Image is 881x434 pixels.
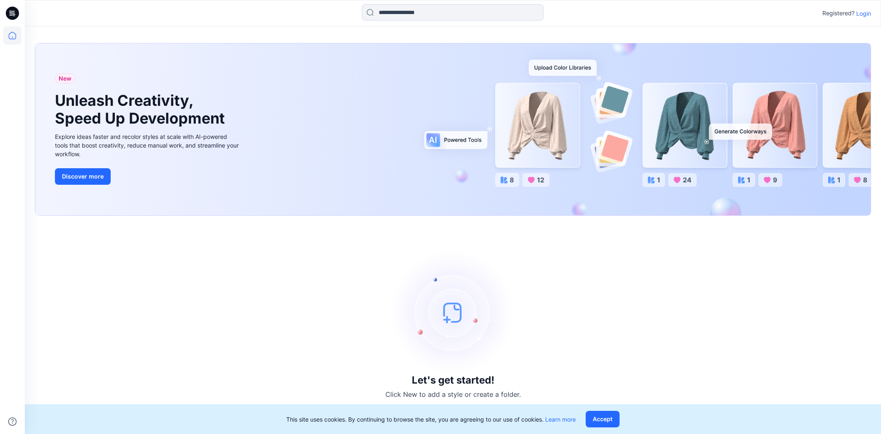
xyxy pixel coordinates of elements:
[55,92,228,127] h1: Unleash Creativity, Speed Up Development
[55,168,111,185] button: Discover more
[856,9,871,18] p: Login
[391,250,515,374] img: empty-state-image.svg
[822,8,855,18] p: Registered?
[545,416,576,423] a: Learn more
[55,168,241,185] a: Discover more
[286,415,576,424] p: This site uses cookies. By continuing to browse the site, you are agreeing to our use of cookies.
[586,411,620,427] button: Accept
[385,389,521,399] p: Click New to add a style or create a folder.
[59,74,71,83] span: New
[55,132,241,158] div: Explore ideas faster and recolor styles at scale with AI-powered tools that boost creativity, red...
[412,374,494,386] h3: Let's get started!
